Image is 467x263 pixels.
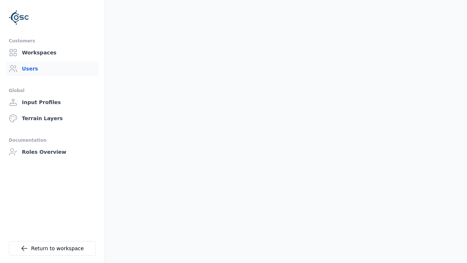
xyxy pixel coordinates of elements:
[9,7,29,28] img: Logo
[6,61,99,76] a: Users
[9,136,96,145] div: Documentation
[9,37,96,45] div: Customers
[6,145,99,159] a: Roles Overview
[6,95,99,110] a: Input Profiles
[6,45,99,60] a: Workspaces
[9,86,96,95] div: Global
[6,111,99,126] a: Terrain Layers
[9,241,96,256] a: Return to workspace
